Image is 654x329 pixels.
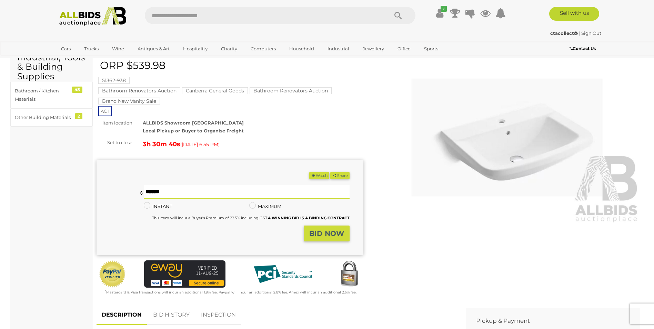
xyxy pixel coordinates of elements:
[323,43,354,54] a: Industrial
[550,30,578,36] strong: ctacollect
[98,78,130,83] a: 51362-938
[72,87,82,93] div: 48
[309,229,344,238] strong: BID NOW
[268,216,350,220] b: A WINNING BID IS A BINDING CONTRACT
[91,139,138,147] div: Set to close
[246,43,280,54] a: Computers
[441,6,447,12] i: ✔
[105,290,356,295] small: Mastercard & Visa transactions will incur an additional 1.9% fee. Paypal will incur an additional...
[217,43,242,54] a: Charity
[393,43,415,54] a: Office
[108,43,129,54] a: Wine
[304,226,350,242] button: BID NOW
[133,43,174,54] a: Antiques & Art
[152,216,350,220] small: This Item will incur a Buyer's Premium of 22.5% including GST.
[98,87,180,94] mark: Bathroom Renovators Auction
[144,260,225,288] img: eWAY Payment Gateway
[143,120,244,126] strong: ALLBIDS Showroom [GEOGRAPHIC_DATA]
[98,77,130,84] mark: 51362-938
[91,119,138,127] div: Item location
[420,43,443,54] a: Sports
[358,43,389,54] a: Jewellery
[148,305,195,325] a: BID HISTORY
[98,98,160,104] a: Brand New Vanity Sale
[98,260,127,288] img: Official PayPal Seal
[182,88,248,93] a: Canberra General Goods
[549,7,599,21] a: Sell with us
[57,43,75,54] a: Cars
[143,128,244,133] strong: Local Pickup or Buyer to Organise Freight
[97,305,147,325] a: DESCRIPTION
[10,108,93,127] a: Other Building Materials 2
[581,30,601,36] a: Sign Out
[579,30,580,36] span: |
[309,172,329,179] button: Watch
[248,260,317,288] img: PCI DSS compliant
[10,82,93,108] a: Bathroom / Kitchen Materials 48
[250,88,332,93] a: Bathroom Renovators Auction
[15,87,72,103] div: Bathroom / Kitchen Materials
[80,43,103,54] a: Trucks
[381,7,415,24] button: Search
[17,53,86,81] h2: Industrial, Tools & Building Supplies
[75,113,82,119] div: 2
[250,87,332,94] mark: Bathroom Renovators Auction
[285,43,319,54] a: Household
[15,113,72,121] div: Other Building Materials
[435,7,445,19] a: ✔
[476,318,620,324] h2: Pickup & Payment
[182,87,248,94] mark: Canberra General Goods
[570,46,596,51] b: Contact Us
[182,141,218,148] span: [DATE] 6:55 PM
[309,172,329,179] li: Watch this item
[570,45,597,52] a: Contact Us
[57,54,114,66] a: [GEOGRAPHIC_DATA]
[330,172,349,179] button: Share
[144,202,172,210] label: INSTANT
[249,202,281,210] label: MAXIMUM
[98,88,180,93] a: Bathroom Renovators Auction
[550,30,579,36] a: ctacollect
[179,43,212,54] a: Hospitality
[335,260,363,288] img: Secured by Rapid SSL
[56,7,130,26] img: Allbids.com.au
[100,48,362,71] h1: Kohler Panache 600mm Washbasin - Lot of 2 - ORP $539.98
[180,142,220,147] span: ( )
[196,305,241,325] a: INSPECTION
[143,140,180,148] strong: 3h 30m 40s
[374,52,641,224] img: Kohler Panache 600mm Washbasin - Lot of 2 - ORP $539.98
[98,106,112,116] span: ACT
